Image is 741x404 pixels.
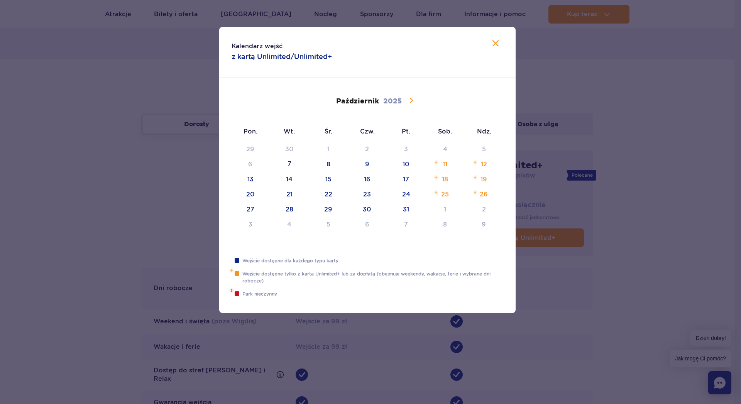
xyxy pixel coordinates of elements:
[270,127,309,136] span: Wt.
[232,51,503,62] span: z kartą Unlimited/Unlimited+
[231,127,270,136] span: Pon.
[239,291,277,298] dd: Park nieczynny
[239,270,500,284] dd: Wejście dostępne tylko z kartą Unlimited+ lub za dopłatą (obejmuje weekendy, wakacje, ferie i wyb...
[336,97,379,106] span: Październik
[465,127,504,136] span: Ndz.
[309,127,348,136] span: Śr.
[426,127,465,136] span: Sob.
[348,127,387,136] span: Czw.
[232,42,503,50] span: Kalendarz wejść
[239,257,338,264] dd: Wejście dostępne dla każdego typu karty
[387,127,426,136] span: Pt.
